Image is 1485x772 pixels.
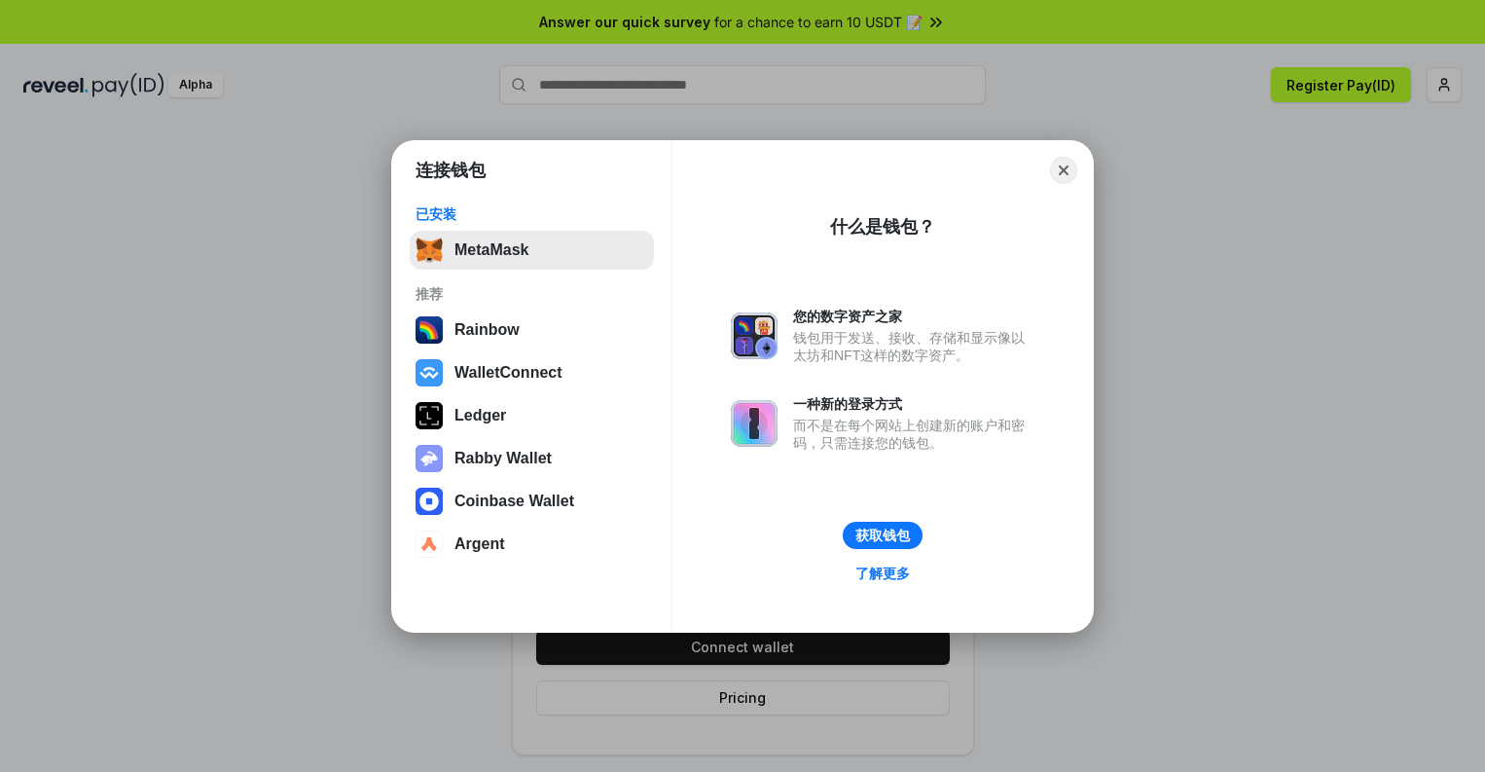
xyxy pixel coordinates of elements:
div: 推荐 [416,285,648,303]
button: Argent [410,525,654,564]
div: MetaMask [454,241,528,259]
div: Ledger [454,407,506,424]
button: Close [1050,157,1077,184]
img: svg+xml,%3Csvg%20width%3D%22120%22%20height%3D%22120%22%20viewBox%3D%220%200%20120%20120%22%20fil... [416,316,443,344]
img: svg+xml,%3Csvg%20width%3D%2228%22%20height%3D%2228%22%20viewBox%3D%220%200%2028%2028%22%20fill%3D... [416,488,443,515]
div: 而不是在每个网站上创建新的账户和密码，只需连接您的钱包。 [793,417,1034,452]
img: svg+xml,%3Csvg%20xmlns%3D%22http%3A%2F%2Fwww.w3.org%2F2000%2Fsvg%22%20fill%3D%22none%22%20viewBox... [731,312,778,359]
button: MetaMask [410,231,654,270]
img: svg+xml,%3Csvg%20fill%3D%22none%22%20height%3D%2233%22%20viewBox%3D%220%200%2035%2033%22%20width%... [416,237,443,264]
div: 已安装 [416,205,648,223]
div: Argent [454,535,505,553]
div: Rainbow [454,321,520,339]
div: 一种新的登录方式 [793,395,1034,413]
img: svg+xml,%3Csvg%20xmlns%3D%22http%3A%2F%2Fwww.w3.org%2F2000%2Fsvg%22%20width%3D%2228%22%20height%3... [416,402,443,429]
a: 了解更多 [844,561,922,586]
div: Rabby Wallet [454,450,552,467]
div: 钱包用于发送、接收、存储和显示像以太坊和NFT这样的数字资产。 [793,329,1034,364]
div: 您的数字资产之家 [793,308,1034,325]
button: WalletConnect [410,353,654,392]
h1: 连接钱包 [416,159,486,182]
div: 了解更多 [855,565,910,582]
div: 什么是钱包？ [830,215,935,239]
div: WalletConnect [454,364,562,382]
button: Ledger [410,396,654,435]
div: 获取钱包 [855,527,910,544]
button: Coinbase Wallet [410,482,654,521]
img: svg+xml,%3Csvg%20width%3D%2228%22%20height%3D%2228%22%20viewBox%3D%220%200%2028%2028%22%20fill%3D... [416,359,443,386]
div: Coinbase Wallet [454,493,574,510]
button: Rainbow [410,311,654,349]
img: svg+xml,%3Csvg%20xmlns%3D%22http%3A%2F%2Fwww.w3.org%2F2000%2Fsvg%22%20fill%3D%22none%22%20viewBox... [416,445,443,472]
img: svg+xml,%3Csvg%20width%3D%2228%22%20height%3D%2228%22%20viewBox%3D%220%200%2028%2028%22%20fill%3D... [416,531,443,558]
img: svg+xml,%3Csvg%20xmlns%3D%22http%3A%2F%2Fwww.w3.org%2F2000%2Fsvg%22%20fill%3D%22none%22%20viewBox... [731,400,778,447]
button: Rabby Wallet [410,439,654,478]
button: 获取钱包 [843,522,923,549]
